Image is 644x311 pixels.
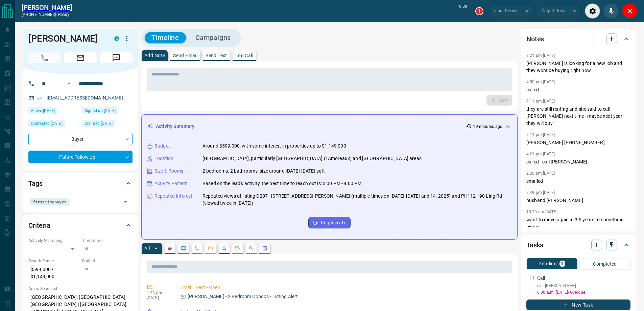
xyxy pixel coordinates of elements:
[188,293,298,300] p: [PERSON_NAME] - 2 Bedroom Condos - Listing Alert
[154,155,173,162] p: Location
[526,209,557,214] p: 10:20 am [DATE]
[147,291,170,295] p: 1:33 pm
[459,3,467,19] p: 0:00
[28,217,133,234] div: Criteria
[58,12,70,17] span: ready
[28,286,133,292] p: Areas Searched:
[526,178,630,185] p: emailed
[82,238,133,244] p: Timeframe:
[33,198,67,205] span: firsttimebuyer
[22,12,72,18] p: [PHONE_NUMBER] -
[82,120,133,129] div: Tue Apr 19 2022
[189,32,238,43] button: Campaigns
[262,246,267,251] svg: Agent Actions
[526,34,544,44] h2: Notes
[28,52,61,63] span: Call
[622,3,637,19] div: Close
[31,120,63,127] span: Contacted [DATE]
[28,151,133,163] div: Future Follow Up
[31,107,55,114] span: Active [DATE]
[28,264,79,282] p: $599,000 - $1,149,000
[144,53,165,58] p: Add Note
[202,142,346,150] p: Around $599,000, with some interest in properties up to $1,149,000
[173,53,197,58] p: Send Email
[526,299,630,310] button: New Task
[208,246,213,251] svg: Emails
[593,262,617,266] p: Completed
[64,52,97,63] span: Email
[526,139,630,146] p: [PERSON_NAME] [PHONE_NUMBER]
[248,246,254,251] svg: Opportunities
[28,120,79,129] div: Tue Apr 08 2025
[154,142,170,150] p: Budget
[526,152,555,156] p: 4:21 pm [DATE]
[154,193,192,200] p: Repeated Interest
[526,80,555,84] p: 4:50 pm [DATE]
[82,107,133,116] div: Tue Apr 19 2022
[114,36,119,41] div: condos.ca
[526,158,630,165] p: called - call [PERSON_NAME]
[235,246,240,251] svg: Requests
[47,95,123,101] a: [EMAIL_ADDRESS][DOMAIN_NAME]
[202,168,325,175] p: 2 bedrooms, 2 bathrooms, size around [DATE]-[DATE] sqft
[121,197,130,206] button: Open
[206,53,227,58] p: Send Text
[235,53,253,58] p: Log Call
[526,216,630,230] p: want to move again in 3-5 years to something bigger
[144,246,150,251] p: All
[526,106,630,127] p: they are still renting and she said to call [PERSON_NAME] next time - maybe next year they will buy
[28,133,133,145] div: Buyer
[154,180,188,187] p: Activity Pattern
[37,96,42,101] svg: Email Verified
[537,289,630,295] p: 6:00 a.m. [DATE] - Overdue
[28,175,133,192] div: Tags
[526,237,630,253] div: Tasks
[28,238,79,244] p: Actively Searching:
[202,155,422,162] p: [GEOGRAPHIC_DATA], particularly [GEOGRAPHIC_DATA] (L'Amoreaux) and [GEOGRAPHIC_DATA] areas
[603,3,619,19] div: Mute
[308,217,351,228] button: Regenerate
[526,86,630,93] p: called
[22,3,72,12] a: [PERSON_NAME]
[145,32,186,43] button: Timeline
[526,31,630,47] div: Notes
[585,3,600,19] div: Audio Settings
[526,190,555,195] p: 2:49 pm [DATE]
[537,283,630,289] p: call [PERSON_NAME]
[85,107,116,114] span: Signed up [DATE]
[526,171,555,176] p: 2:20 pm [DATE]
[156,123,194,130] p: Activity Summary
[537,275,545,282] p: Call
[28,107,79,116] div: Wed Sep 10 2025
[147,120,512,133] div: Activity Summary19 minutes ago
[561,261,564,266] p: 1
[221,246,227,251] svg: Listing Alerts
[473,124,502,130] p: 19 minutes ago
[526,240,543,250] h2: Tasks
[526,99,555,104] p: 7:11 pm [DATE]
[202,180,361,187] p: Based on the lead's activity, the best time to reach out is: 3:00 PM - 4:00 PM
[194,246,200,251] svg: Calls
[28,258,79,264] p: Search Range:
[167,246,173,251] svg: Notes
[85,120,113,127] span: Claimed [DATE]
[28,220,50,231] h2: Criteria
[181,284,509,291] p: Email Event - Open
[100,52,133,63] span: Message
[154,168,184,175] p: Size & Rooms
[181,246,186,251] svg: Lead Browsing Activity
[202,193,512,207] p: Repeated views of listing D207 - [STREET_ADDRESS][PERSON_NAME] (multiple times on [DATE]-[DATE] a...
[526,53,555,58] p: 3:21 pm [DATE]
[28,33,104,44] h1: [PERSON_NAME]
[526,132,555,137] p: 7:11 pm [DATE]
[65,80,73,88] button: Open
[526,197,630,204] p: husband [PERSON_NAME]
[526,60,630,74] p: [PERSON_NAME] is looking for a new job and they wont be buying right now
[28,178,42,189] h2: Tags
[147,295,170,300] p: [DATE]
[82,258,133,264] p: Budget:
[539,261,557,266] p: Pending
